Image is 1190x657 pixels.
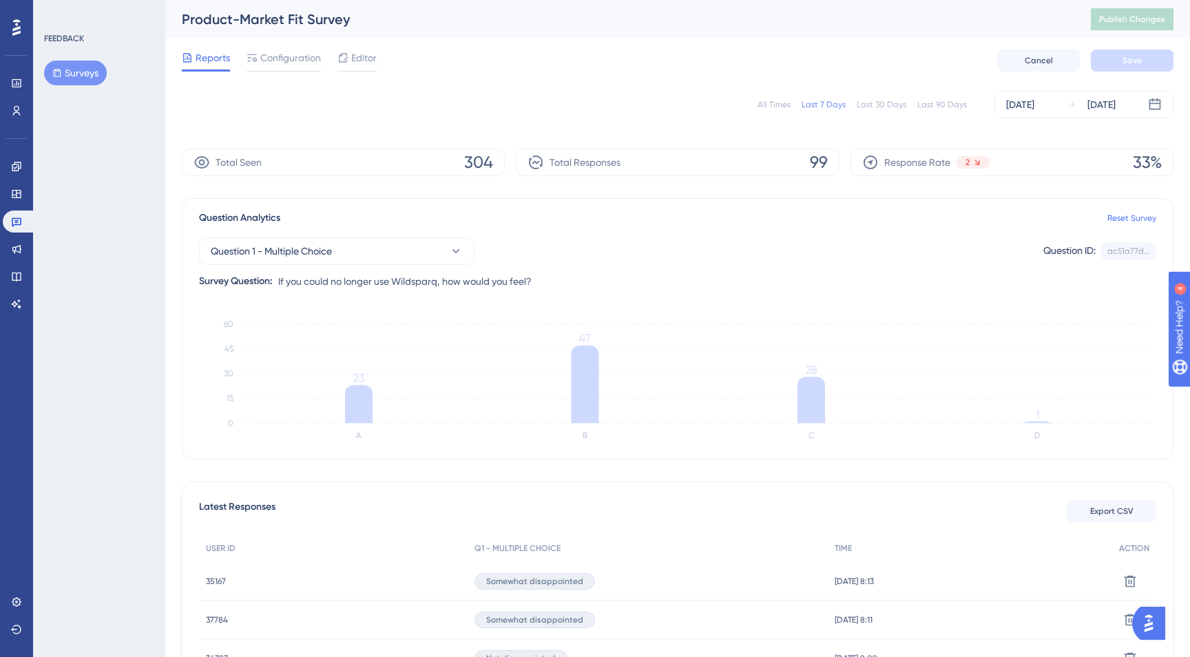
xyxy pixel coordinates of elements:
span: Cancel [1025,55,1053,66]
a: Reset Survey [1107,213,1156,224]
div: [DATE] [1087,96,1116,113]
span: Editor [351,50,377,66]
span: Publish Changes [1099,14,1165,25]
span: 35167 [206,576,226,587]
button: Cancel [997,50,1080,72]
div: Survey Question: [199,273,273,290]
span: 304 [464,151,493,173]
span: Question 1 - Multiple Choice [211,243,332,259]
span: Configuration [260,50,321,66]
span: 2 [965,157,970,168]
span: 37784 [206,614,228,625]
tspan: 15 [227,394,233,403]
tspan: 28 [806,363,817,376]
span: ACTION [1119,543,1149,554]
div: Last 90 Days [917,99,967,110]
text: A [356,431,362,440]
span: USER ID [206,543,236,554]
button: Surveys [44,61,107,85]
div: Last 30 Days [857,99,906,110]
span: TIME [835,543,852,554]
tspan: 47 [579,332,591,345]
span: Total Responses [550,154,620,171]
button: Publish Changes [1091,8,1173,30]
span: Total Seen [216,154,262,171]
div: ac51a77d... [1107,246,1150,257]
span: [DATE] 8:11 [835,614,873,625]
span: Export CSV [1090,506,1134,517]
div: FEEDBACK [44,33,84,44]
div: [DATE] [1006,96,1034,113]
div: Question ID: [1043,242,1096,260]
div: Last 7 Days [802,99,846,110]
div: All Times [758,99,791,110]
span: Response Rate [884,154,950,171]
span: Reports [196,50,230,66]
tspan: 23 [353,371,364,385]
span: 33% [1133,151,1162,173]
text: D [1034,431,1041,440]
tspan: 0 [228,418,233,428]
tspan: 30 [224,369,233,378]
text: C [808,431,815,440]
span: If you could no longer use Wildsparq, how would you feel? [278,273,532,290]
span: Save [1123,55,1142,66]
span: 99 [810,151,828,173]
span: [DATE] 8:13 [835,576,874,587]
tspan: 60 [224,319,233,329]
span: Somewhat disappointed [486,614,583,625]
span: Question Analytics [199,210,280,226]
span: Need Help? [32,3,86,20]
span: Latest Responses [199,499,275,524]
span: Q1 - MULTIPLE CHOICE [474,543,561,554]
iframe: UserGuiding AI Assistant Launcher [1132,603,1173,644]
text: B [583,431,587,440]
span: Somewhat disappointed [486,576,583,587]
button: Export CSV [1067,500,1156,522]
tspan: 45 [225,344,233,354]
button: Question 1 - Multiple Choice [199,237,474,265]
tspan: 1 [1036,408,1039,421]
button: Save [1091,50,1173,72]
div: Product-Market Fit Survey [182,10,1056,29]
div: 4 [96,7,100,18]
